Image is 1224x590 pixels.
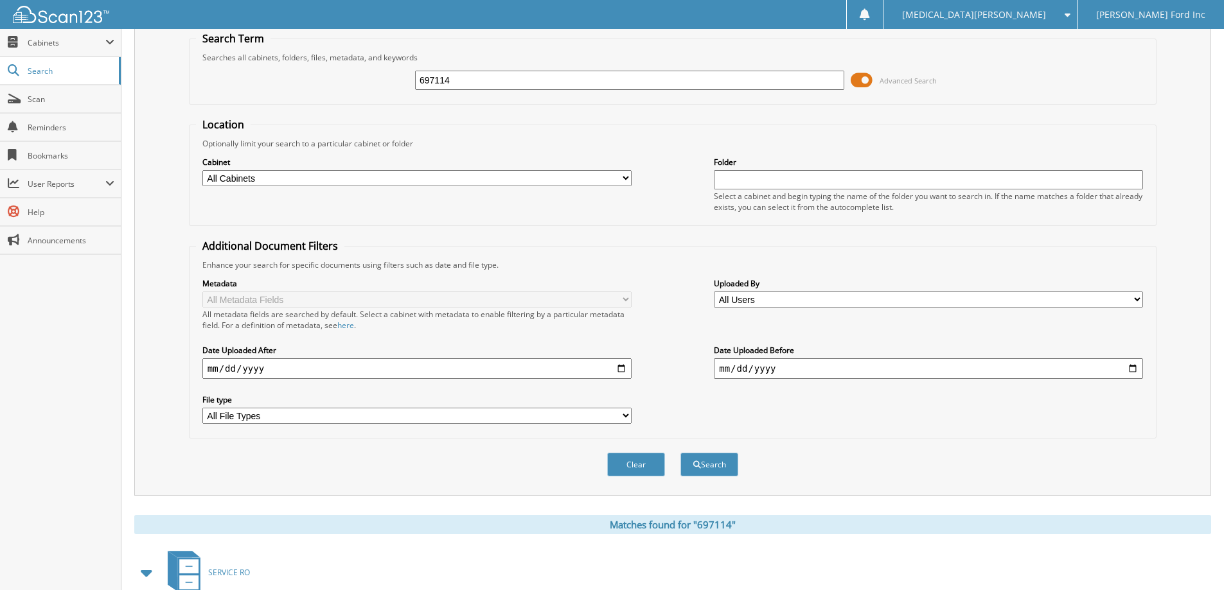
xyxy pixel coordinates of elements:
[196,31,271,46] legend: Search Term
[28,207,114,218] span: Help
[714,345,1143,356] label: Date Uploaded Before
[196,138,1149,149] div: Optionally limit your search to a particular cabinet or folder
[196,52,1149,63] div: Searches all cabinets, folders, files, metadata, and keywords
[28,65,112,76] span: Search
[28,178,105,189] span: User Reports
[1160,528,1224,590] iframe: Chat Widget
[202,157,632,168] label: Cabinet
[28,37,105,48] span: Cabinets
[714,358,1143,379] input: end
[202,394,632,405] label: File type
[13,6,109,23] img: scan123-logo-white.svg
[28,150,114,161] span: Bookmarks
[902,11,1046,19] span: [MEDICAL_DATA][PERSON_NAME]
[202,345,632,356] label: Date Uploaded After
[134,515,1211,534] div: Matches found for "697114"
[202,358,632,379] input: start
[196,239,344,253] legend: Additional Document Filters
[196,117,251,132] legend: Location
[714,191,1143,213] div: Select a cabinet and begin typing the name of the folder you want to search in. If the name match...
[714,278,1143,289] label: Uploaded By
[28,122,114,133] span: Reminders
[196,259,1149,270] div: Enhance your search for specific documents using filters such as date and file type.
[337,320,354,331] a: here
[714,157,1143,168] label: Folder
[880,76,937,85] span: Advanced Search
[208,567,250,578] span: SERVICE RO
[202,309,632,331] div: All metadata fields are searched by default. Select a cabinet with metadata to enable filtering b...
[680,453,738,476] button: Search
[202,278,632,289] label: Metadata
[1096,11,1205,19] span: [PERSON_NAME] Ford Inc
[28,94,114,105] span: Scan
[607,453,665,476] button: Clear
[28,235,114,246] span: Announcements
